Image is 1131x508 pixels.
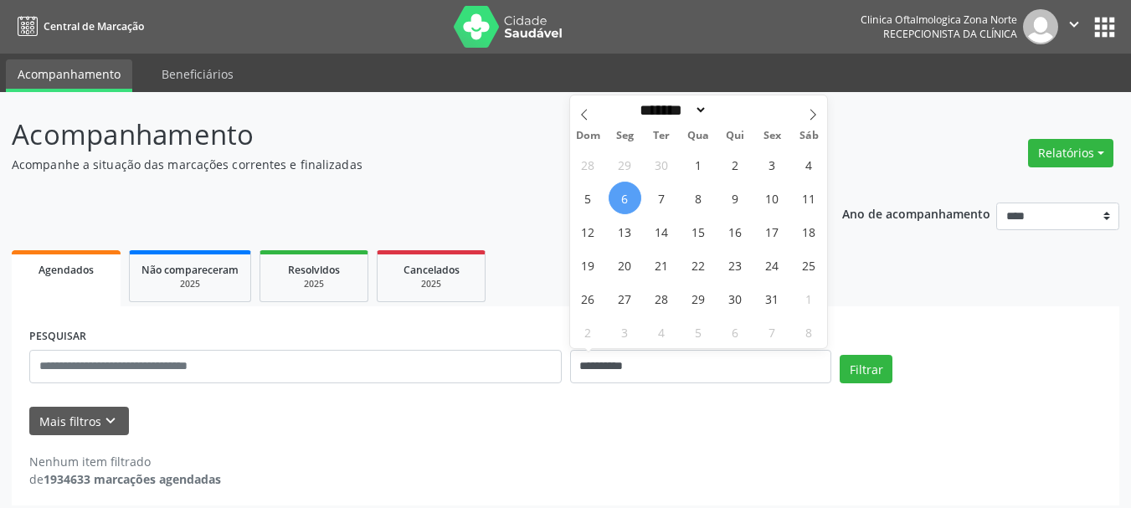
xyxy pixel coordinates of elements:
[12,114,787,156] p: Acompanhamento
[29,470,221,488] div: de
[635,101,708,119] select: Month
[756,282,789,315] span: Outubro 31, 2025
[793,148,825,181] span: Outubro 4, 2025
[141,263,239,277] span: Não compareceram
[6,59,132,92] a: Acompanhamento
[404,263,460,277] span: Cancelados
[572,148,604,181] span: Setembro 28, 2025
[861,13,1017,27] div: Clinica Oftalmologica Zona Norte
[756,182,789,214] span: Outubro 10, 2025
[1065,15,1083,33] i: 
[570,131,607,141] span: Dom
[572,182,604,214] span: Outubro 5, 2025
[1023,9,1058,44] img: img
[682,182,715,214] span: Outubro 8, 2025
[1058,9,1090,44] button: 
[572,249,604,281] span: Outubro 19, 2025
[793,182,825,214] span: Outubro 11, 2025
[756,316,789,348] span: Novembro 7, 2025
[141,278,239,290] div: 2025
[719,148,752,181] span: Outubro 2, 2025
[756,215,789,248] span: Outubro 17, 2025
[682,282,715,315] span: Outubro 29, 2025
[756,249,789,281] span: Outubro 24, 2025
[840,355,892,383] button: Filtrar
[29,324,86,350] label: PESQUISAR
[572,316,604,348] span: Novembro 2, 2025
[793,249,825,281] span: Outubro 25, 2025
[793,215,825,248] span: Outubro 18, 2025
[609,148,641,181] span: Setembro 29, 2025
[609,316,641,348] span: Novembro 3, 2025
[790,131,827,141] span: Sáb
[719,182,752,214] span: Outubro 9, 2025
[707,101,763,119] input: Year
[756,148,789,181] span: Outubro 3, 2025
[719,215,752,248] span: Outubro 16, 2025
[609,215,641,248] span: Outubro 13, 2025
[793,282,825,315] span: Novembro 1, 2025
[719,249,752,281] span: Outubro 23, 2025
[1090,13,1119,42] button: apps
[682,215,715,248] span: Outubro 15, 2025
[150,59,245,89] a: Beneficiários
[645,282,678,315] span: Outubro 28, 2025
[101,412,120,430] i: keyboard_arrow_down
[572,215,604,248] span: Outubro 12, 2025
[29,453,221,470] div: Nenhum item filtrado
[793,316,825,348] span: Novembro 8, 2025
[643,131,680,141] span: Ter
[645,182,678,214] span: Outubro 7, 2025
[645,249,678,281] span: Outubro 21, 2025
[389,278,473,290] div: 2025
[682,249,715,281] span: Outubro 22, 2025
[719,316,752,348] span: Novembro 6, 2025
[645,215,678,248] span: Outubro 14, 2025
[645,316,678,348] span: Novembro 4, 2025
[44,471,221,487] strong: 1934633 marcações agendadas
[717,131,753,141] span: Qui
[44,19,144,33] span: Central de Marcação
[883,27,1017,41] span: Recepcionista da clínica
[682,148,715,181] span: Outubro 1, 2025
[1028,139,1113,167] button: Relatórios
[609,282,641,315] span: Outubro 27, 2025
[680,131,717,141] span: Qua
[12,13,144,40] a: Central de Marcação
[682,316,715,348] span: Novembro 5, 2025
[572,282,604,315] span: Outubro 26, 2025
[753,131,790,141] span: Sex
[39,263,94,277] span: Agendados
[29,407,129,436] button: Mais filtroskeyboard_arrow_down
[645,148,678,181] span: Setembro 30, 2025
[609,182,641,214] span: Outubro 6, 2025
[12,156,787,173] p: Acompanhe a situação das marcações correntes e finalizadas
[719,282,752,315] span: Outubro 30, 2025
[609,249,641,281] span: Outubro 20, 2025
[606,131,643,141] span: Seg
[842,203,990,223] p: Ano de acompanhamento
[272,278,356,290] div: 2025
[288,263,340,277] span: Resolvidos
